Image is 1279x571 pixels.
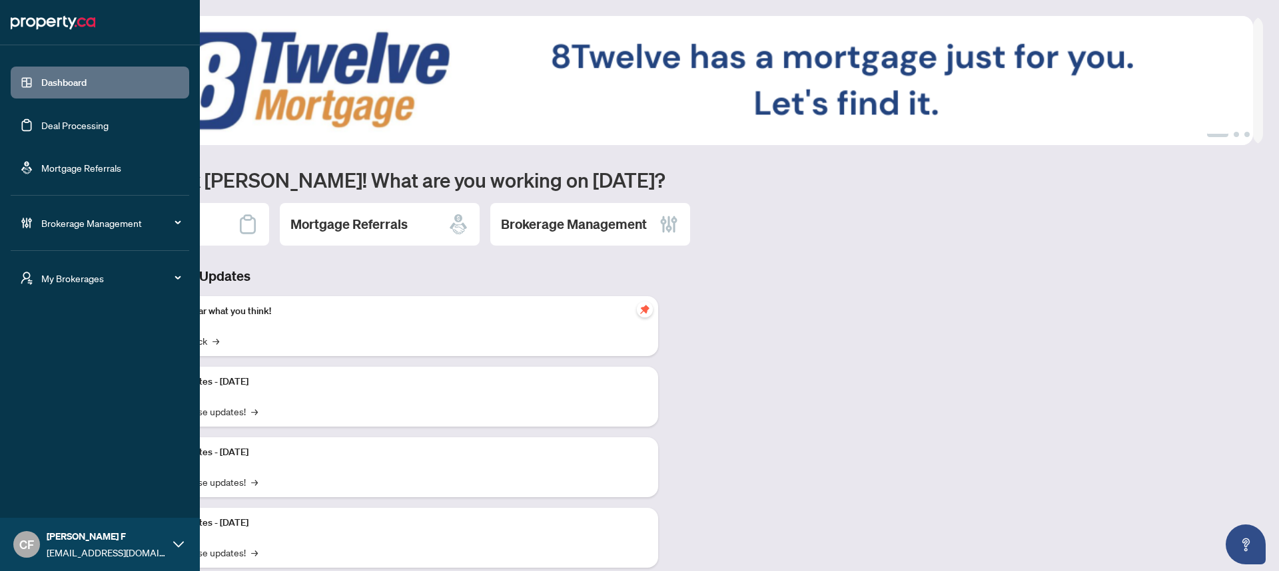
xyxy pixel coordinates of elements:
[11,12,95,33] img: logo
[251,545,258,560] span: →
[41,77,87,89] a: Dashboard
[47,529,167,544] span: [PERSON_NAME] F
[69,267,658,285] h3: Brokerage & Industry Updates
[19,535,34,554] span: CF
[41,216,180,230] span: Brokerage Management
[69,16,1253,145] img: Slide 0
[41,271,180,285] span: My Brokerages
[501,215,647,234] h2: Brokerage Management
[140,516,647,530] p: Platform Updates - [DATE]
[47,545,167,560] span: [EMAIL_ADDRESS][DOMAIN_NAME]
[41,119,109,131] a: Deal Processing
[1226,524,1266,564] button: Open asap
[20,272,33,285] span: user-switch
[1207,132,1228,137] button: 1
[251,404,258,419] span: →
[140,375,647,389] p: Platform Updates - [DATE]
[69,167,1263,192] h1: Welcome back [PERSON_NAME]! What are you working on [DATE]?
[1244,132,1250,137] button: 3
[1234,132,1239,137] button: 2
[290,215,408,234] h2: Mortgage Referrals
[140,445,647,460] p: Platform Updates - [DATE]
[637,301,653,317] span: pushpin
[213,333,219,348] span: →
[251,475,258,489] span: →
[140,304,647,319] p: We want to hear what you think!
[41,162,121,174] a: Mortgage Referrals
